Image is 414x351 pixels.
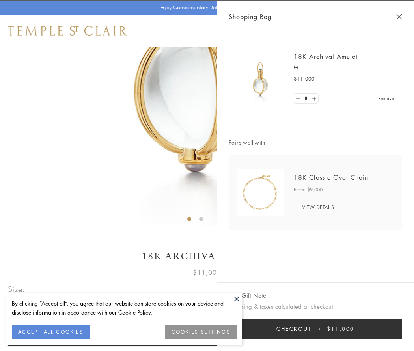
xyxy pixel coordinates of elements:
[229,319,402,339] button: Checkout $11,000
[276,325,311,333] span: Checkout
[229,11,272,22] span: Shopping Bag
[237,55,284,103] img: 18K Archival Amulet
[294,94,302,104] a: Set quantity to 0
[160,4,250,11] p: Enjoy Complimentary Delivery & Returns
[8,283,25,296] span: Size:
[12,299,237,317] div: By clicking “Accept all”, you agree that our website can store cookies on your device and disclos...
[8,26,127,36] img: Temple St. Clair
[8,249,406,263] h1: 18K Archival Amulet
[396,14,402,20] button: Close Shopping Bag
[294,63,394,71] p: M
[237,169,284,216] img: N88865-OV18
[229,138,402,147] span: Pairs well with
[229,291,266,300] button: Add Gift Note
[310,94,318,104] a: Set quantity to 2
[165,325,237,339] button: COOKIES SETTINGS
[302,203,334,211] span: VIEW DETAILS
[327,325,354,333] span: $11,000
[294,200,342,213] a: VIEW DETAILS
[229,302,402,311] p: Shipping & taxes calculated at checkout
[379,94,394,103] a: Remove
[193,267,221,277] span: $11,000
[12,325,90,339] button: ACCEPT ALL COOKIES
[294,173,368,182] a: 18K Classic Oval Chain
[294,75,315,83] span: $11,000
[294,52,358,61] a: 18K Archival Amulet
[294,186,323,194] span: From: $9,000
